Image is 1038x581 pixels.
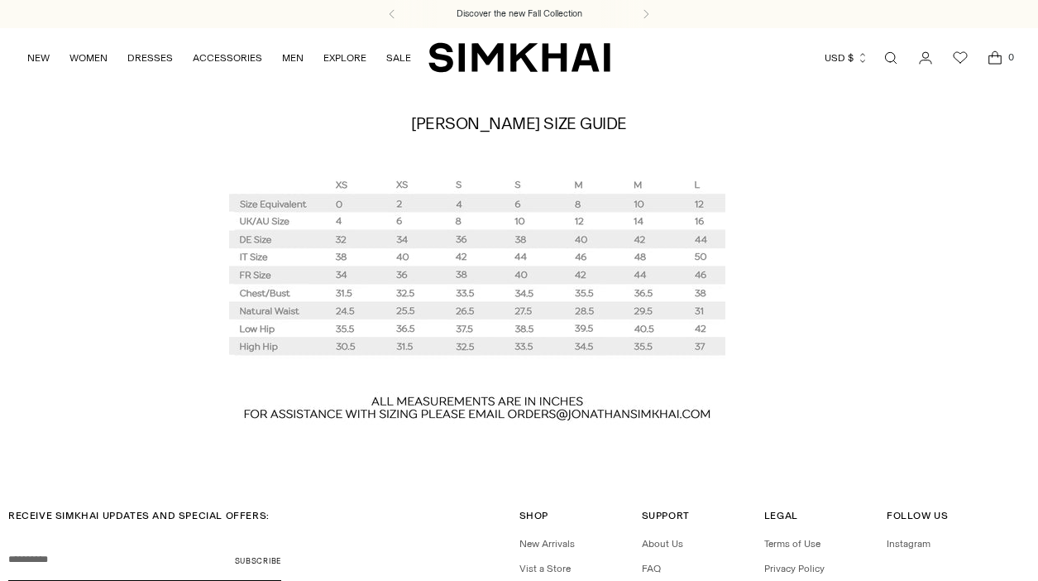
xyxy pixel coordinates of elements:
a: WOMEN [69,40,108,76]
img: JONATHAN SIMKHAI SIZE GUIDE [229,166,725,437]
h1: [PERSON_NAME] SIZE GUIDE [411,115,626,133]
span: 0 [1003,50,1018,65]
a: Wishlist [944,41,977,74]
span: Legal [764,510,798,521]
span: Follow Us [887,510,948,521]
button: USD $ [825,40,868,76]
a: Privacy Policy [764,563,825,574]
a: About Us [642,538,683,550]
a: ACCESSORIES [193,40,262,76]
a: Open cart modal [978,41,1012,74]
a: Terms of Use [764,538,820,550]
a: Vist a Store [519,563,571,574]
a: Go to the account page [909,41,942,74]
a: MEN [282,40,304,76]
span: Shop [519,510,548,521]
a: FAQ [642,563,661,574]
a: EXPLORE [323,40,366,76]
span: RECEIVE SIMKHAI UPDATES AND SPECIAL OFFERS: [8,510,270,521]
a: NEW [27,40,50,76]
span: Support [642,510,690,521]
a: SIMKHAI [428,41,610,74]
a: New Arrivals [519,538,575,550]
a: Open search modal [874,41,907,74]
a: SALE [386,40,411,76]
a: Discover the new Fall Collection [457,7,582,21]
a: DRESSES [127,40,173,76]
a: Instagram [887,538,930,550]
button: Subscribe [235,540,281,581]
